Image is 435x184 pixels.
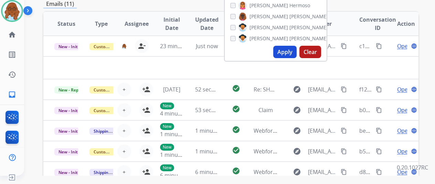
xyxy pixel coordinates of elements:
[117,83,131,96] button: +
[117,165,131,179] button: +
[397,168,411,176] span: Open
[250,35,288,42] span: [PERSON_NAME]
[341,128,347,134] mat-icon: content_copy
[250,2,288,9] span: [PERSON_NAME]
[232,105,240,113] mat-icon: check_circle
[142,168,150,176] mat-icon: person_add
[376,43,382,49] mat-icon: content_copy
[160,42,200,50] span: 23 minutes ago
[397,106,411,114] span: Open
[117,103,131,117] button: +
[160,102,174,109] p: New
[195,106,235,114] span: 53 seconds ago
[2,1,22,21] img: avatar
[293,147,301,155] mat-icon: explore
[411,86,417,93] mat-icon: language
[8,90,16,99] mat-icon: inbox
[89,128,137,135] span: Shipping Protection
[232,126,240,134] mat-icon: check_circle
[160,123,174,130] p: New
[54,43,86,50] span: New - Initial
[341,43,347,49] mat-icon: content_copy
[411,43,417,49] mat-icon: language
[232,167,240,175] mat-icon: check_circle
[195,148,229,155] span: 1 minute ago
[254,168,410,176] span: Webform from [EMAIL_ADDRESS][DOMAIN_NAME] on [DATE]
[195,15,219,32] span: Updated Date
[308,147,337,155] span: [EMAIL_ADDRESS][DOMAIN_NAME]
[138,42,146,50] mat-icon: person_remove
[254,86,323,93] span: Re: SHAVERS TALLEY CLAIM
[383,12,418,36] th: Action
[54,148,86,155] span: New - Initial
[397,85,411,94] span: Open
[308,127,337,135] span: [EMAIL_ADDRESS][DOMAIN_NAME]
[195,168,232,176] span: 6 minutes ago
[142,85,150,94] mat-icon: person_add
[293,106,301,114] mat-icon: explore
[411,169,417,175] mat-icon: language
[289,24,328,31] span: [PERSON_NAME]
[117,124,131,138] button: +
[411,107,417,113] mat-icon: language
[273,46,297,58] button: Apply
[308,85,337,94] span: [EMAIL_ADDRESS][DOMAIN_NAME]
[54,128,86,135] span: New - Initial
[122,44,126,48] img: agent-avatar
[195,127,229,134] span: 1 minute ago
[341,86,347,93] mat-icon: content_copy
[376,169,382,175] mat-icon: content_copy
[289,35,328,42] span: [PERSON_NAME]
[341,169,347,175] mat-icon: content_copy
[341,107,347,113] mat-icon: content_copy
[289,2,310,9] span: Hermoso
[54,107,86,114] span: New - Initial
[160,144,174,151] p: New
[160,172,197,179] span: 6 minutes ago
[411,128,417,134] mat-icon: language
[341,148,347,154] mat-icon: content_copy
[142,147,150,155] mat-icon: person_add
[376,148,382,154] mat-icon: content_copy
[89,86,134,94] span: Customer Support
[196,42,218,50] span: Just now
[123,147,126,155] span: +
[95,20,108,28] span: Type
[250,13,288,20] span: [PERSON_NAME]
[254,148,410,155] span: Webform from [EMAIL_ADDRESS][DOMAIN_NAME] on [DATE]
[308,106,337,114] span: [EMAIL_ADDRESS][DOMAIN_NAME]
[8,71,16,79] mat-icon: history
[163,86,180,93] span: [DATE]
[8,51,16,59] mat-icon: list_alt
[397,42,411,50] span: Open
[232,146,240,154] mat-icon: check_circle
[293,168,301,176] mat-icon: explore
[57,20,75,28] span: Status
[8,31,16,39] mat-icon: home
[258,106,273,114] span: Claim
[160,110,197,117] span: 4 minutes ago
[359,15,396,32] span: Conversation ID
[397,147,411,155] span: Open
[299,46,321,58] button: Clear
[308,168,337,176] span: [EMAIL_ADDRESS][DOMAIN_NAME]
[123,85,126,94] span: +
[54,169,86,176] span: New - Initial
[397,127,411,135] span: Open
[125,20,149,28] span: Assignee
[293,127,301,135] mat-icon: explore
[397,163,428,172] p: 0.20.1027RC
[254,127,410,134] span: Webform from [EMAIL_ADDRESS][DOMAIN_NAME] on [DATE]
[89,43,134,50] span: Customer Support
[142,127,150,135] mat-icon: person_add
[250,24,288,31] span: [PERSON_NAME]
[411,148,417,154] mat-icon: language
[89,107,134,114] span: Customer Support
[160,130,194,138] span: 1 minute ago
[293,85,301,94] mat-icon: explore
[123,106,126,114] span: +
[195,86,235,93] span: 52 seconds ago
[89,148,134,155] span: Customer Support
[376,128,382,134] mat-icon: content_copy
[123,168,126,176] span: +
